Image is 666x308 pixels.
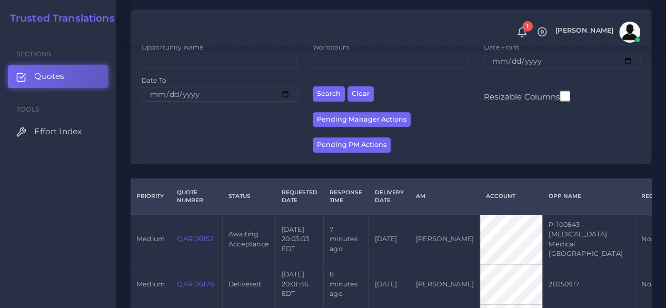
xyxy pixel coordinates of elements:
[8,65,108,87] a: Quotes
[222,178,275,214] th: Status
[177,280,214,288] a: QAR126176
[34,71,64,82] span: Quotes
[142,76,166,85] label: Date To
[543,178,635,214] th: Opp Name
[177,235,213,243] a: QAR126152
[324,178,369,214] th: Response Time
[313,86,345,102] button: Search
[324,264,369,304] td: 8 minutes ago
[8,121,108,143] a: Effort Index
[313,112,411,127] button: Pending Manager Actions
[324,214,369,264] td: 7 minutes ago
[136,280,165,288] span: medium
[410,214,480,264] td: [PERSON_NAME]
[522,21,533,32] span: 1
[369,178,410,214] th: Delivery Date
[222,214,275,264] td: Awaiting Acceptance
[313,137,391,153] button: Pending PM Actions
[369,264,410,304] td: [DATE]
[171,178,223,214] th: Quote Number
[222,264,275,304] td: Delivered
[410,178,480,214] th: AM
[480,178,542,214] th: Account
[543,264,635,304] td: 20250917
[560,90,570,103] input: Resizable Columns
[275,264,323,304] td: [DATE] 20:01:46 EDT
[369,214,410,264] td: [DATE]
[131,178,171,214] th: Priority
[513,27,531,38] a: 1
[275,178,323,214] th: Requested Date
[275,214,323,264] td: [DATE] 20:03:03 EDT
[635,178,659,214] th: REC
[635,264,659,304] td: No
[16,50,51,58] span: Sections
[484,90,570,103] label: Resizable Columns
[619,22,640,43] img: avatar
[16,105,40,113] span: Tools
[543,214,635,264] td: P-100843 - [MEDICAL_DATA] Medical [GEOGRAPHIC_DATA]
[3,13,115,25] a: Trusted Translations
[347,86,374,102] button: Clear
[550,22,644,43] a: [PERSON_NAME]avatar
[555,27,613,34] span: [PERSON_NAME]
[635,214,659,264] td: No
[410,264,480,304] td: [PERSON_NAME]
[34,126,82,137] span: Effort Index
[136,235,165,243] span: medium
